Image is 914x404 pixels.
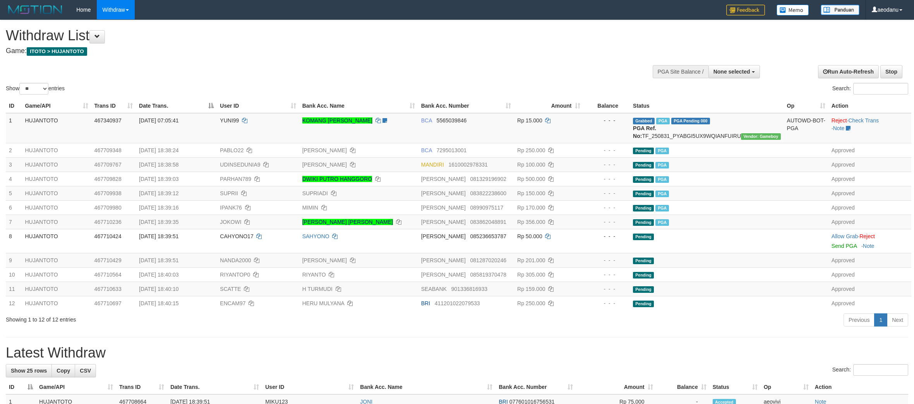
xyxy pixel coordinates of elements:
[586,175,627,183] div: - - -
[653,65,708,78] div: PGA Site Balance /
[116,380,167,394] th: Trans ID: activate to sort column ascending
[167,380,262,394] th: Date Trans.: activate to sort column ascending
[22,200,91,215] td: HUJANTOTO
[828,296,911,310] td: Approved
[421,190,466,196] span: [PERSON_NAME]
[94,162,122,168] span: 467709767
[94,205,122,211] span: 467709980
[19,83,48,95] select: Showentries
[586,299,627,307] div: - - -
[302,219,393,225] a: [PERSON_NAME] [PERSON_NAME]
[139,147,178,153] span: [DATE] 18:38:24
[633,148,654,154] span: Pending
[633,176,654,183] span: Pending
[470,190,506,196] span: Copy 083822238600 to clipboard
[517,233,542,239] span: Rp 50.000
[22,267,91,282] td: HUJANTOTO
[6,83,65,95] label: Show entries
[220,205,242,211] span: IPANK76
[586,232,627,240] div: - - -
[94,219,122,225] span: 467710236
[22,186,91,200] td: HUJANTOTO
[633,234,654,240] span: Pending
[6,253,22,267] td: 9
[22,215,91,229] td: HUJANTOTO
[91,99,136,113] th: Trans ID: activate to sort column ascending
[220,117,239,124] span: YUNI99
[832,364,908,376] label: Search:
[887,313,908,327] a: Next
[139,190,178,196] span: [DATE] 18:39:12
[262,380,357,394] th: User ID: activate to sort column ascending
[57,368,70,374] span: Copy
[6,345,908,361] h1: Latest Withdraw
[421,176,466,182] span: [PERSON_NAME]
[470,205,504,211] span: Copy 08990975117 to clipboard
[633,162,654,168] span: Pending
[848,117,879,124] a: Check Trans
[828,99,911,113] th: Action
[713,69,750,75] span: None selected
[6,99,22,113] th: ID
[828,157,911,172] td: Approved
[302,257,347,263] a: [PERSON_NAME]
[94,300,122,306] span: 467710697
[6,186,22,200] td: 5
[630,99,784,113] th: Status
[449,162,488,168] span: Copy 1610002978331 to clipboard
[832,117,847,124] a: Reject
[302,176,372,182] a: DWIKI PUTRO HANGGORO
[217,99,299,113] th: User ID: activate to sort column ascending
[633,301,654,307] span: Pending
[710,380,761,394] th: Status: activate to sort column ascending
[22,172,91,186] td: HUJANTOTO
[357,380,496,394] th: Bank Acc. Name: activate to sort column ascending
[220,219,241,225] span: JOKOWI
[6,172,22,186] td: 4
[812,380,908,394] th: Action
[586,146,627,154] div: - - -
[94,190,122,196] span: 467709938
[421,300,430,306] span: BRI
[517,176,545,182] span: Rp 500.000
[22,113,91,143] td: HUJANTOTO
[51,364,75,377] a: Copy
[302,272,326,278] a: RIYANTO
[517,219,545,225] span: Rp 356.000
[828,143,911,157] td: Approved
[6,28,602,43] h1: Withdraw List
[586,161,627,168] div: - - -
[777,5,809,15] img: Button%20Memo.svg
[832,243,857,249] a: Send PGA
[94,117,122,124] span: 467340937
[139,286,178,292] span: [DATE] 18:40:10
[633,258,654,264] span: Pending
[470,272,506,278] span: Copy 085819370478 to clipboard
[576,380,656,394] th: Amount: activate to sort column ascending
[421,205,466,211] span: [PERSON_NAME]
[470,176,506,182] span: Copy 081329196902 to clipboard
[11,368,47,374] span: Show 25 rows
[139,233,178,239] span: [DATE] 18:39:51
[656,380,710,394] th: Balance: activate to sort column ascending
[220,286,241,292] span: SCATTE
[517,117,542,124] span: Rp 15.000
[828,200,911,215] td: Approved
[6,364,52,377] a: Show 25 rows
[418,99,514,113] th: Bank Acc. Number: activate to sort column ascending
[299,99,418,113] th: Bank Acc. Name: activate to sort column ascending
[302,190,328,196] a: SUPRIADI
[6,229,22,253] td: 8
[36,380,116,394] th: Game/API: activate to sort column ascending
[421,272,466,278] span: [PERSON_NAME]
[421,286,447,292] span: SEABANK
[633,219,654,226] span: Pending
[6,4,65,15] img: MOTION_logo.png
[421,147,432,153] span: BCA
[302,233,329,239] a: SAHYONO
[655,191,669,197] span: Marked by aeofett
[630,113,784,143] td: TF_250831_PYABGI5UX9WQIANFUIRU
[828,229,911,253] td: ·
[139,257,178,263] span: [DATE] 18:39:51
[139,300,178,306] span: [DATE] 18:40:15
